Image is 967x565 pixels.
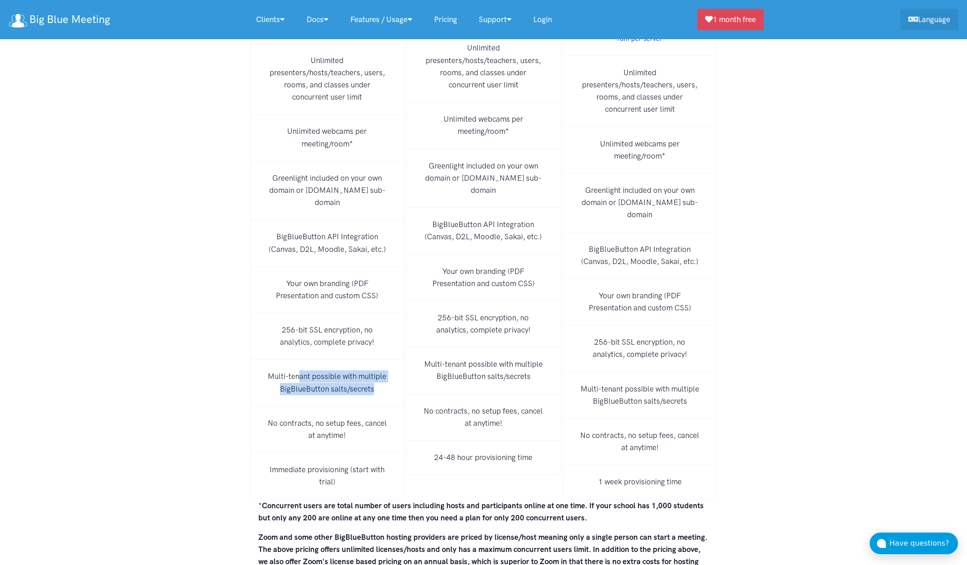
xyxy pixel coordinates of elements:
li: Multi-tenant possible with multiple BigBlueButton salts/secrets [406,347,561,394]
li: 256-bit SSL encryption, no analytics, complete privacy! [563,325,717,372]
li: Your own branding (PDF Presentation and custom CSS) [250,267,405,313]
a: Pricing [423,10,468,29]
li: No contracts, no setup fees, cancel at anytime! [250,406,405,453]
li: Greenlight included on your own domain or [DOMAIN_NAME] sub-domain [563,173,717,232]
li: Multi-tenant possible with multiple BigBlueButton salts/secrets [250,360,405,406]
li: Unlimited presenters/hosts/teachers, users, rooms, and classes under concurrent user limit [406,31,561,102]
a: Features / Usage [339,10,423,29]
li: Your own branding (PDF Presentation and custom CSS) [563,279,717,325]
li: Greenlight included on your own domain or [DOMAIN_NAME] sub-domain [250,161,405,220]
li: Multi-tenant possible with multiple BigBlueButton salts/secrets [563,372,717,419]
a: 1 month free [697,9,764,30]
small: 24-32 cores, 48-64 threads, 64-128GB ram per server [583,22,697,42]
li: No contracts, no setup fees, cancel at anytime! [563,419,717,465]
li: Greenlight included on your own domain or [DOMAIN_NAME] sub-domain [406,149,561,208]
li: Unlimited webcams per meeting/room* [250,114,405,161]
li: No contracts, no setup fees, cancel at anytime! [406,394,561,441]
strong: Concurrent users are total number of users including hosts and participants online at one time. I... [258,501,704,522]
a: Big Blue Meeting [9,10,110,29]
a: Support [468,10,522,29]
li: 256-bit SSL encryption, no analytics, complete privacy! [250,313,405,360]
li: 1 week provisioning time [563,465,717,499]
li: Unlimited presenters/hosts/teachers, users, rooms, and classes under concurrent user limit [563,56,717,127]
a: Language [901,9,958,30]
img: logo [9,14,27,27]
a: Clients [245,10,296,29]
li: Unlimited presenters/hosts/teachers, users, rooms, and classes under concurrent user limit [250,44,405,115]
a: Docs [296,10,339,29]
div: Have questions? [889,538,958,549]
a: Login [522,10,563,29]
li: 24-48 hour provisioning time [406,441,561,475]
button: Have questions? [870,533,958,554]
li: BigBlueButton API Integration (Canvas, D2L, Moodle, Sakai, etc.) [563,232,717,279]
li: BigBlueButton API Integration (Canvas, D2L, Moodle, Sakai, etc.) [250,220,405,266]
li: Unlimited webcams per meeting/room* [406,102,561,149]
li: Unlimited webcams per meeting/room* [563,127,717,173]
li: 256-bit SSL encryption, no analytics, complete privacy! [406,301,561,347]
li: Immediate provisioning (start with trial) [250,453,405,499]
li: Your own branding (PDF Presentation and custom CSS) [406,255,561,301]
li: BigBlueButton API Integration (Canvas, D2L, Moodle, Sakai, etc.) [406,208,561,254]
